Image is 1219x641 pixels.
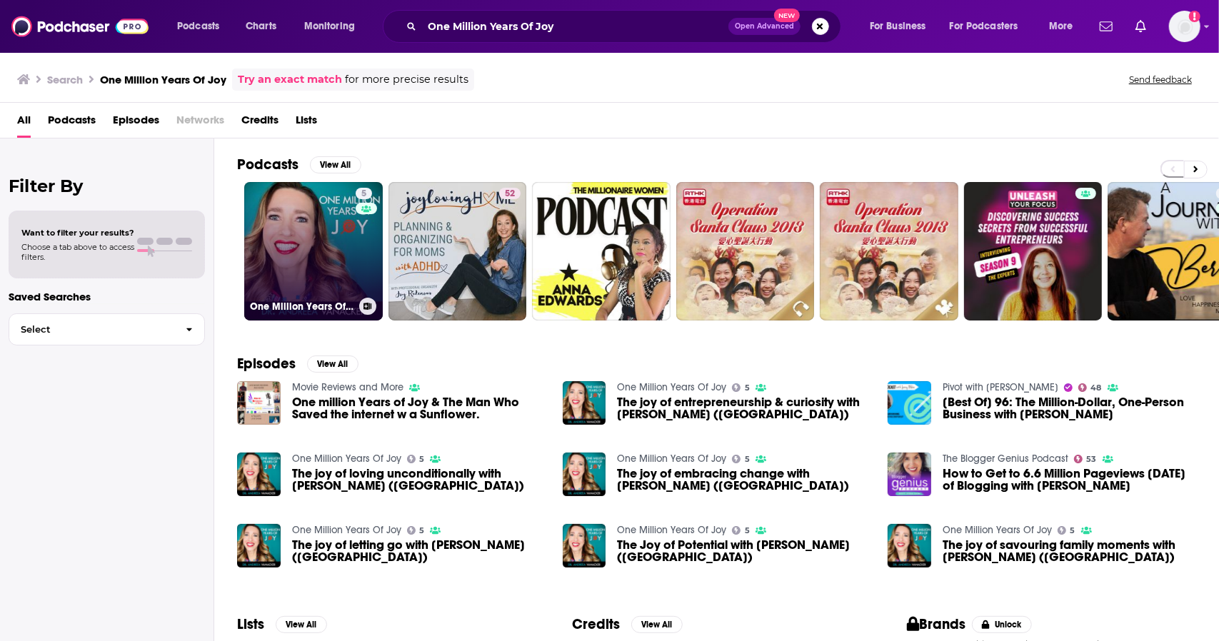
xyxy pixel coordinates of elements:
[631,616,683,633] button: View All
[244,182,383,320] a: 5One Million Years Of Joy
[617,539,871,563] span: The Joy of Potential with [PERSON_NAME] ([GEOGRAPHIC_DATA])
[943,468,1196,492] span: How to Get to 6.6 Million Pageviews [DATE] of Blogging with [PERSON_NAME]
[943,381,1058,393] a: Pivot with Jenny Blake
[17,108,31,138] a: All
[888,381,931,425] img: [Best Of] 96: The Million-Dollar, One-Person Business with Elaine Pofeldt
[21,228,134,238] span: Want to filter your results?
[238,71,342,88] a: Try an exact match
[9,290,205,303] p: Saved Searches
[356,188,372,199] a: 5
[617,381,726,393] a: One Million Years Of Joy
[888,453,931,496] a: How to Get to 6.6 Million Pageviews in 2 Years of Blogging with Caroline Simmons
[9,313,205,345] button: Select
[732,526,750,535] a: 5
[860,15,944,38] button: open menu
[943,524,1052,536] a: One Million Years Of Joy
[563,453,606,496] img: The joy of embracing change with April Rinne (USA)
[292,468,546,492] span: The joy of loving unconditionally with [PERSON_NAME] ([GEOGRAPHIC_DATA])
[307,355,358,373] button: View All
[176,108,224,138] span: Networks
[732,383,750,392] a: 5
[236,15,285,38] a: Charts
[1094,14,1118,39] a: Show notifications dropdown
[292,381,403,393] a: Movie Reviews and More
[296,108,317,138] span: Lists
[177,16,219,36] span: Podcasts
[292,524,401,536] a: One Million Years Of Joy
[745,385,750,391] span: 5
[407,526,425,535] a: 5
[940,15,1039,38] button: open menu
[1039,15,1091,38] button: open menu
[292,539,546,563] span: The joy of letting go with [PERSON_NAME] ([GEOGRAPHIC_DATA])
[237,524,281,567] a: The joy of letting go with Saylee Panchbhai (Canada)
[745,456,750,463] span: 5
[11,13,149,40] a: Podchaser - Follow, Share and Rate Podcasts
[943,539,1196,563] a: The joy of savouring family moments with Matt Domo (USA)
[304,16,355,36] span: Monitoring
[907,615,966,633] h2: Brands
[943,396,1196,420] span: [Best Of] 96: The Million-Dollar, One-Person Business with [PERSON_NAME]
[1078,383,1102,392] a: 48
[943,539,1196,563] span: The joy of savouring family moments with [PERSON_NAME] ([GEOGRAPHIC_DATA])
[617,396,871,420] a: The joy of entrepreneurship & curiosity with Paul Gunn (USA)
[745,528,750,534] span: 5
[950,16,1018,36] span: For Podcasters
[617,468,871,492] a: The joy of embracing change with April Rinne (USA)
[113,108,159,138] a: Episodes
[617,468,871,492] span: The joy of embracing change with [PERSON_NAME] ([GEOGRAPHIC_DATA])
[1049,16,1073,36] span: More
[728,18,801,35] button: Open AdvancedNew
[732,455,750,463] a: 5
[292,468,546,492] a: The joy of loving unconditionally with Satish Kumar (UK)
[48,108,96,138] a: Podcasts
[388,182,527,320] a: 52
[237,156,361,173] a: PodcastsView All
[1091,385,1102,391] span: 48
[505,187,515,201] span: 52
[361,187,366,201] span: 5
[499,188,521,199] a: 52
[276,616,327,633] button: View All
[1189,11,1200,22] svg: Add a profile image
[241,108,279,138] a: Credits
[774,9,800,22] span: New
[943,396,1196,420] a: [Best Of] 96: The Million-Dollar, One-Person Business with Elaine Pofeldt
[292,539,546,563] a: The joy of letting go with Saylee Panchbhai (Canada)
[888,524,931,567] img: The joy of savouring family moments with Matt Domo (USA)
[1169,11,1200,42] button: Show profile menu
[407,455,425,463] a: 5
[292,396,546,420] span: One million Years of Joy & The Man Who Saved the internet w a Sunflower.
[419,528,424,534] span: 5
[1125,74,1196,86] button: Send feedback
[735,23,794,30] span: Open Advanced
[9,325,174,334] span: Select
[246,16,276,36] span: Charts
[1169,11,1200,42] img: User Profile
[1087,456,1097,463] span: 53
[237,453,281,496] img: The joy of loving unconditionally with Satish Kumar (UK)
[422,15,728,38] input: Search podcasts, credits, & more...
[1169,11,1200,42] span: Logged in as CaveHenricks
[1130,14,1152,39] a: Show notifications dropdown
[237,381,281,425] img: One million Years of Joy & The Man Who Saved the internet w a Sunflower.
[563,524,606,567] a: The Joy of Potential with Mike Rubin (USA)
[167,15,238,38] button: open menu
[972,616,1033,633] button: Unlock
[237,355,358,373] a: EpisodesView All
[250,301,353,313] h3: One Million Years Of Joy
[943,453,1068,465] a: The Blogger Genius Podcast
[1058,526,1075,535] a: 5
[292,453,401,465] a: One Million Years Of Joy
[563,381,606,425] img: The joy of entrepreneurship & curiosity with Paul Gunn (USA)
[943,468,1196,492] a: How to Get to 6.6 Million Pageviews in 2 Years of Blogging with Caroline Simmons
[294,15,373,38] button: open menu
[345,71,468,88] span: for more precise results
